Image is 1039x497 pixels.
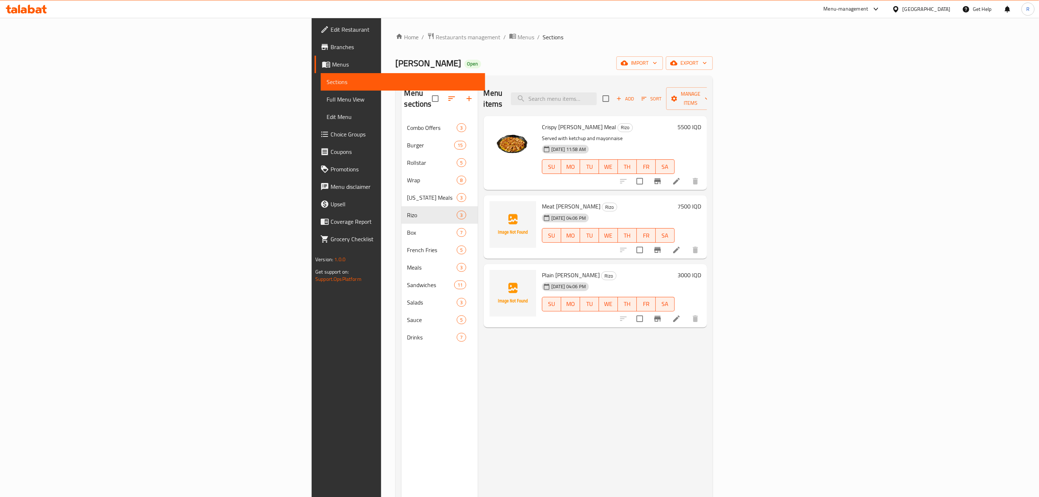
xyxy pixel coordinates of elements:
[656,228,675,243] button: SA
[457,124,465,131] span: 3
[666,56,713,70] button: export
[457,247,465,254] span: 5
[401,119,478,136] div: Combo Offers3
[407,141,455,150] div: Burger
[457,159,465,166] span: 5
[561,159,580,174] button: MO
[457,193,466,202] div: items
[542,270,600,281] span: Plain [PERSON_NAME]
[457,194,465,201] span: 3
[599,228,618,243] button: WE
[457,246,466,254] div: items
[457,334,465,341] span: 7
[407,298,457,307] span: Salads
[545,162,558,172] span: SU
[640,299,653,309] span: FR
[315,56,485,73] a: Menus
[564,230,577,241] span: MO
[331,200,479,208] span: Upsell
[618,123,632,132] span: Rizo
[315,126,485,143] a: Choice Groups
[407,211,457,219] span: Rizo
[659,299,672,309] span: SA
[632,242,647,258] span: Select to update
[672,90,709,108] span: Manage items
[331,147,479,156] span: Coupons
[407,228,457,237] span: Box
[327,95,479,104] span: Full Menu View
[542,122,616,132] span: Crispy [PERSON_NAME] Meal
[518,33,535,41] span: Menus
[407,333,457,342] span: Drinks
[621,162,634,172] span: TH
[602,203,617,211] span: Rizo
[545,230,558,241] span: SU
[564,299,577,309] span: MO
[687,310,704,327] button: delete
[457,299,465,306] span: 3
[315,21,485,38] a: Edit Restaurant
[401,276,478,294] div: Sandwiches11
[327,112,479,121] span: Edit Menu
[457,212,465,219] span: 3
[401,189,478,206] div: [US_STATE] Meals3
[599,297,618,311] button: WE
[407,263,457,272] span: Meals
[561,228,580,243] button: MO
[583,230,596,241] span: TU
[637,159,656,174] button: FR
[598,91,614,106] span: Select section
[407,193,457,202] div: Kentucky Meals
[331,182,479,191] span: Menu disclaimer
[407,246,457,254] span: French Fries
[321,91,485,108] a: Full Menu View
[637,228,656,243] button: FR
[457,176,466,184] div: items
[542,159,561,174] button: SU
[678,201,701,211] h6: 7500 IQD
[457,211,466,219] div: items
[407,193,457,202] span: [US_STATE] Meals
[632,311,647,326] span: Select to update
[407,158,457,167] span: Rollstar
[407,123,457,132] span: Combo Offers
[640,162,653,172] span: FR
[401,136,478,154] div: Burger15
[618,159,637,174] button: TH
[672,246,681,254] a: Edit menu item
[457,229,465,236] span: 7
[649,172,666,190] button: Branch-specific-item
[599,159,618,174] button: WE
[396,32,713,42] nav: breadcrumb
[602,162,615,172] span: WE
[1026,5,1030,13] span: R
[315,38,485,56] a: Branches
[583,299,596,309] span: TU
[632,174,647,189] span: Select to update
[659,230,672,241] span: SA
[621,299,634,309] span: TH
[331,235,479,243] span: Grocery Checklist
[580,159,599,174] button: TU
[640,93,663,104] button: Sort
[602,272,616,280] span: Rizo
[315,143,485,160] a: Coupons
[401,171,478,189] div: Wrap8
[443,90,460,107] span: Sort sections
[687,172,704,190] button: delete
[601,271,616,280] div: Rizo
[615,95,635,103] span: Add
[614,93,637,104] span: Add item
[457,298,466,307] div: items
[542,201,600,212] span: Meat [PERSON_NAME]
[315,230,485,248] a: Grocery Checklist
[618,297,637,311] button: TH
[678,270,701,280] h6: 3000 IQD
[331,130,479,139] span: Choice Groups
[484,88,503,110] h2: Menu items
[618,123,633,132] div: Rizo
